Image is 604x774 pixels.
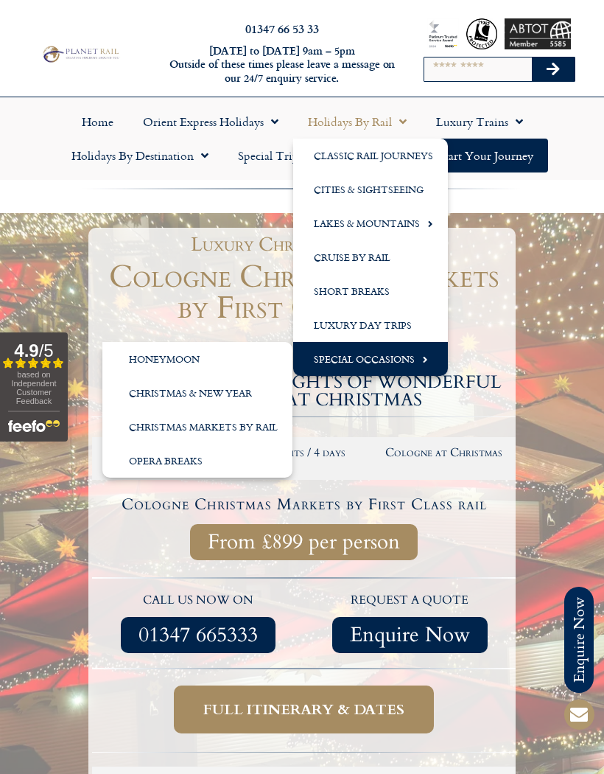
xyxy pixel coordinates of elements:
ul: Special Occasions [102,342,292,478]
a: Start your Journey [424,139,548,172]
a: Lakes & Mountains [293,206,448,240]
a: Luxury Day Trips [293,308,448,342]
a: 01347 665333 [121,617,275,653]
a: Classic Rail Journeys [293,139,448,172]
a: Holidays by Rail [293,105,421,139]
a: Short Breaks [293,274,448,308]
a: Cruise by Rail [293,240,448,274]
a: Christmas Markets by Rail [102,410,292,444]
a: Cities & Sightseeing [293,172,448,206]
h2: 3 nights / 4 days [242,447,367,459]
span: From £899 per person [208,533,400,551]
a: Luxury Trains [421,105,538,139]
a: Opera Breaks [102,444,292,478]
nav: Menu [7,105,597,172]
a: Honeymoon [102,342,292,376]
h2: 1st class rail inc. 4 Star Accommodation [102,447,227,470]
a: From £899 per person [190,524,418,560]
a: Full itinerary & dates [174,686,434,733]
button: Search [532,57,575,81]
img: Planet Rail Train Holidays Logo [40,44,121,64]
p: request a quote [312,591,509,610]
h1: Cologne Christmas Markets by First Class Rail [92,262,516,324]
h2: DISCOVER THE DELIGHTS OF WONDERFUL COLOGNE AT CHRISTMAS [92,374,516,409]
h2: Cologne at Christmas [381,447,506,459]
a: Holidays by Destination [57,139,223,172]
h4: Cologne Christmas Markets by First Class rail [94,497,513,512]
span: Enquire Now [350,626,470,644]
ul: Holidays by Rail [293,139,448,376]
a: Enquire Now [332,617,488,653]
span: Full itinerary & dates [203,700,404,719]
p: call us now on [99,591,297,610]
h1: Luxury Christmas Markets [99,235,508,254]
a: 01347 66 53 33 [245,20,319,37]
a: Special Trips [223,139,332,172]
a: Orient Express Holidays [128,105,293,139]
a: Home [67,105,128,139]
a: Christmas & New Year [102,376,292,410]
a: Special Occasions [293,342,448,376]
span: 01347 665333 [138,626,258,644]
h6: [DATE] to [DATE] 9am – 5pm Outside of these times please leave a message on our 24/7 enquiry serv... [165,44,399,86]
